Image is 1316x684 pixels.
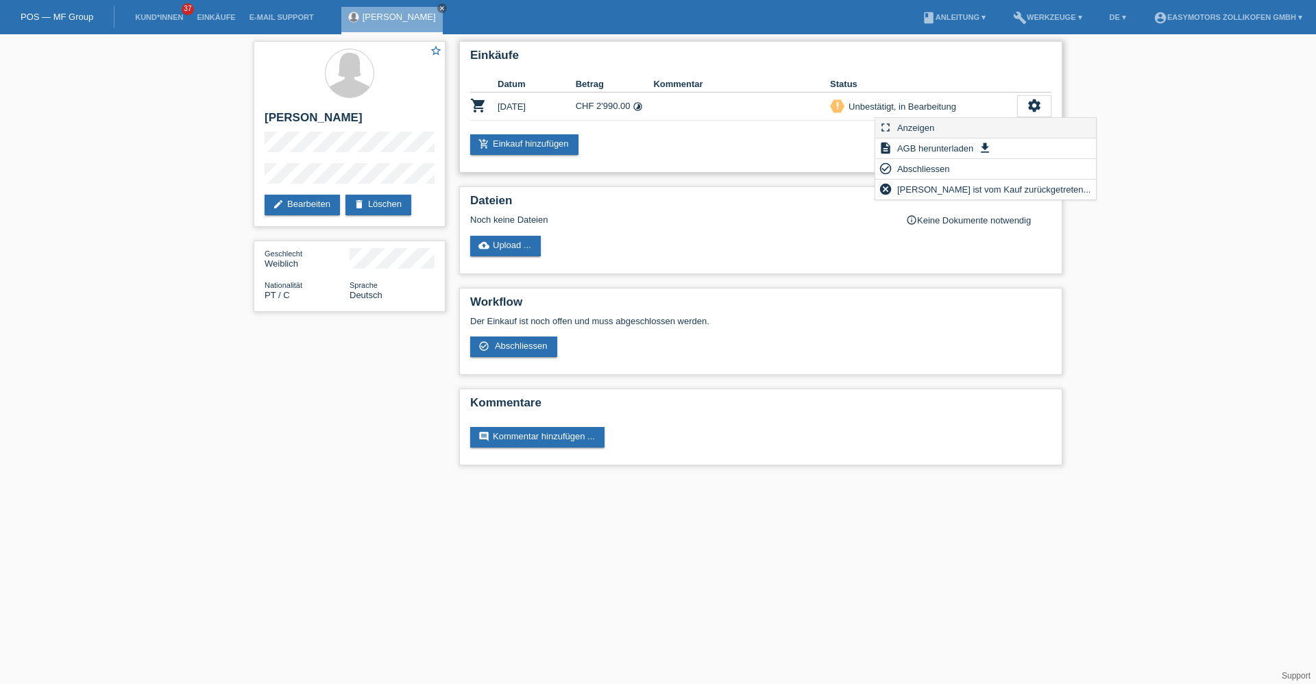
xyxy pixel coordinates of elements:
i: info_outline [906,215,917,225]
a: [PERSON_NAME] [363,12,436,22]
i: add_shopping_cart [478,138,489,149]
i: cloud_upload [478,240,489,251]
h2: Einkäufe [470,49,1051,69]
i: delete [354,199,365,210]
i: Fixe Raten (24 Raten) [633,101,643,112]
a: deleteLöschen [345,195,411,215]
i: edit [273,199,284,210]
i: fullscreen [879,121,892,134]
a: editBearbeiten [265,195,340,215]
span: Sprache [350,281,378,289]
i: book [922,11,936,25]
span: 37 [182,3,194,15]
a: bookAnleitung ▾ [915,13,992,21]
a: cloud_uploadUpload ... [470,236,541,256]
i: build [1013,11,1027,25]
a: add_shopping_cartEinkauf hinzufügen [470,134,578,155]
a: Kund*innen [128,13,190,21]
i: star_border [430,45,442,57]
span: Abschliessen [495,341,548,351]
a: buildWerkzeuge ▾ [1006,13,1089,21]
i: close [439,5,446,12]
h2: [PERSON_NAME] [265,111,435,132]
div: Noch keine Dateien [470,215,889,225]
a: check_circle_outline Abschliessen [470,337,557,357]
th: Datum [498,76,576,93]
i: comment [478,431,489,442]
th: Kommentar [653,76,830,93]
i: POSP00026815 [470,97,487,114]
p: Der Einkauf ist noch offen und muss abgeschlossen werden. [470,316,1051,326]
span: Abschliessen [895,160,952,177]
a: POS — MF Group [21,12,93,22]
th: Status [830,76,1017,93]
a: close [437,3,447,13]
div: Keine Dokumente notwendig [906,215,1051,225]
a: account_circleEasymotors Zollikofen GmbH ▾ [1147,13,1309,21]
i: get_app [978,141,992,155]
span: Nationalität [265,281,302,289]
a: DE ▾ [1103,13,1133,21]
div: Unbestätigt, in Bearbeitung [844,99,956,114]
td: [DATE] [498,93,576,121]
h2: Dateien [470,194,1051,215]
a: commentKommentar hinzufügen ... [470,427,605,448]
i: check_circle_outline [879,162,892,175]
i: description [879,141,892,155]
i: settings [1027,98,1042,113]
td: CHF 2'990.00 [576,93,654,121]
a: star_border [430,45,442,59]
a: Einkäufe [190,13,242,21]
span: Geschlecht [265,249,302,258]
a: E-Mail Support [243,13,321,21]
span: Portugal / C / 12.01.2004 [265,290,290,300]
h2: Kommentare [470,396,1051,417]
span: Deutsch [350,290,382,300]
th: Betrag [576,76,654,93]
span: Anzeigen [895,119,936,136]
a: Support [1282,671,1311,681]
div: Weiblich [265,248,350,269]
i: check_circle_outline [478,341,489,352]
span: AGB herunterladen [895,140,975,156]
h2: Workflow [470,295,1051,316]
i: account_circle [1154,11,1167,25]
i: priority_high [833,101,842,110]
